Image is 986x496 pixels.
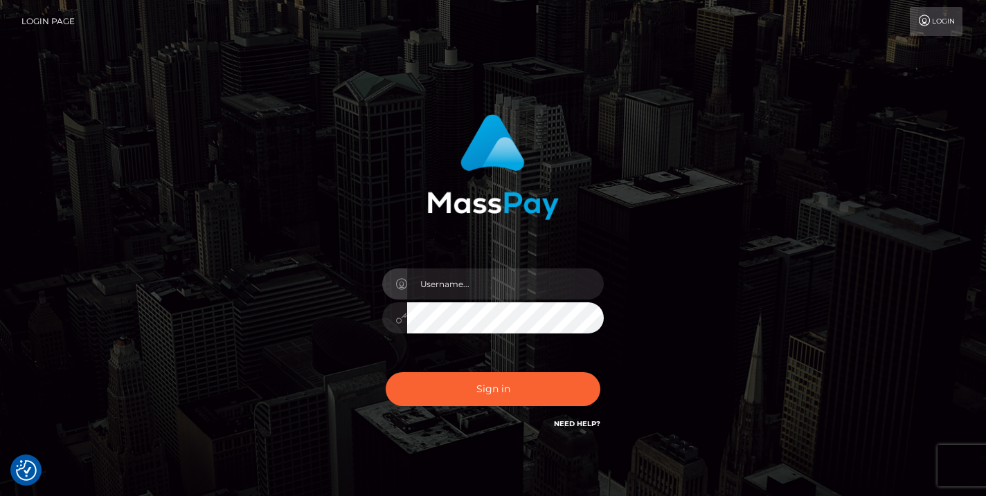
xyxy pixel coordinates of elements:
[21,7,75,36] a: Login Page
[16,460,37,481] img: Revisit consent button
[386,372,600,406] button: Sign in
[427,114,559,220] img: MassPay Login
[16,460,37,481] button: Consent Preferences
[910,7,962,36] a: Login
[407,268,604,300] input: Username...
[554,419,600,428] a: Need Help?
